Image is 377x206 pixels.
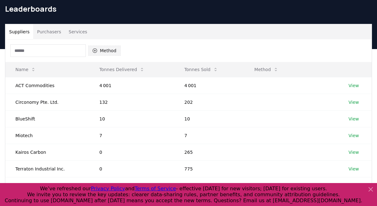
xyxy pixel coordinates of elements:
a: View [348,166,359,172]
button: Tonnes Sold [179,63,223,76]
td: Kairos Carbon [5,144,89,160]
button: Method [88,46,121,56]
a: View [348,149,359,155]
button: Method [249,63,284,76]
a: View [348,116,359,122]
td: 0 [89,177,174,194]
a: View [348,182,359,189]
td: Sawa EcoSolutions [5,177,89,194]
button: Tonnes Delivered [94,63,150,76]
button: Purchasers [33,24,65,39]
button: Suppliers [5,24,33,39]
td: 0 [89,144,174,160]
h1: Leaderboards [5,4,372,14]
a: View [348,99,359,105]
td: ACT Commodities [5,77,89,94]
td: Terraton Industrial Inc. [5,160,89,177]
td: 0 [89,160,174,177]
td: 7 [89,127,174,144]
td: BlueShift [5,110,89,127]
td: 4 001 [174,77,244,94]
td: 7 [174,127,244,144]
td: Circonomy Pte. Ltd. [5,94,89,110]
td: 202 [174,94,244,110]
td: Miotech [5,127,89,144]
td: 178 129 [174,177,244,194]
td: 775 [174,160,244,177]
button: Services [65,24,91,39]
td: 132 [89,94,174,110]
a: View [348,82,359,89]
td: 265 [174,144,244,160]
a: View [348,132,359,139]
td: 10 [174,110,244,127]
td: 10 [89,110,174,127]
button: Name [10,63,41,76]
td: 4 001 [89,77,174,94]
